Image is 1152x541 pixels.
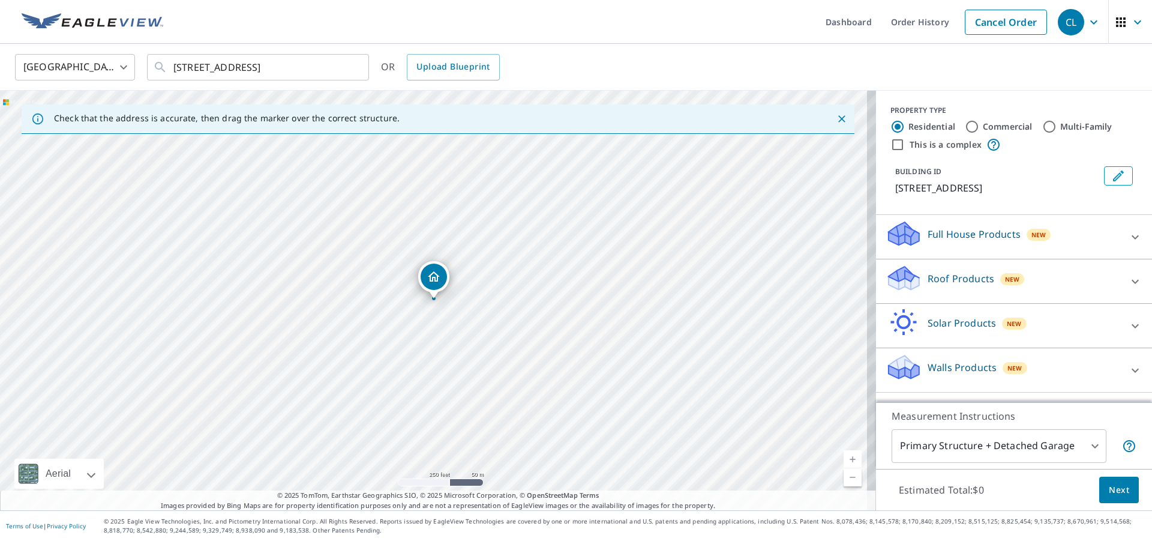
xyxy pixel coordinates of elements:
label: Residential [908,121,955,133]
label: This is a complex [910,139,982,151]
p: | [6,522,86,530]
div: Aerial [42,459,74,489]
label: Commercial [983,121,1033,133]
div: OR [381,54,500,80]
button: Next [1099,477,1139,504]
div: Walls ProductsNew [886,353,1142,387]
span: New [1007,363,1022,373]
p: Full House Products [928,227,1021,241]
label: Multi-Family [1060,121,1112,133]
p: Roof Products [928,271,994,286]
p: [STREET_ADDRESS] [895,181,1099,195]
p: Estimated Total: $0 [889,477,994,503]
div: Full House ProductsNew [886,220,1142,254]
div: Roof ProductsNew [886,264,1142,298]
div: Solar ProductsNew [886,309,1142,343]
span: New [1007,319,1022,328]
span: New [1005,274,1020,284]
span: © 2025 TomTom, Earthstar Geographics SIO, © 2025 Microsoft Corporation, © [277,491,599,501]
a: OpenStreetMap [527,491,577,500]
div: PROPERTY TYPE [890,105,1138,116]
img: EV Logo [22,13,163,31]
p: Walls Products [928,360,997,375]
a: Privacy Policy [47,522,86,530]
a: Current Level 17, Zoom In [844,450,862,468]
span: Upload Blueprint [416,59,490,74]
div: CL [1058,9,1084,35]
p: Check that the address is accurate, then drag the marker over the correct structure. [54,113,400,124]
button: Close [834,111,850,127]
span: New [1031,230,1046,240]
a: Current Level 17, Zoom Out [844,468,862,486]
span: Your report will include the primary structure and a detached garage if one exists. [1122,439,1136,453]
input: Search by address or latitude-longitude [173,50,344,84]
a: Terms [580,491,599,500]
p: Solar Products [928,316,996,330]
p: Measurement Instructions [892,409,1136,423]
a: Terms of Use [6,522,43,530]
a: Cancel Order [965,10,1047,35]
div: Primary Structure + Detached Garage [892,429,1106,463]
button: Edit building 1 [1104,166,1133,186]
div: Dropped pin, building 1, Residential property, 1824 Station Rd Valley City, OH 44280 [418,261,449,298]
span: Next [1109,483,1129,498]
p: BUILDING ID [895,166,941,177]
div: Aerial [14,459,104,489]
a: Upload Blueprint [407,54,499,80]
p: © 2025 Eagle View Technologies, Inc. and Pictometry International Corp. All Rights Reserved. Repo... [104,517,1146,535]
div: [GEOGRAPHIC_DATA] [15,50,135,84]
